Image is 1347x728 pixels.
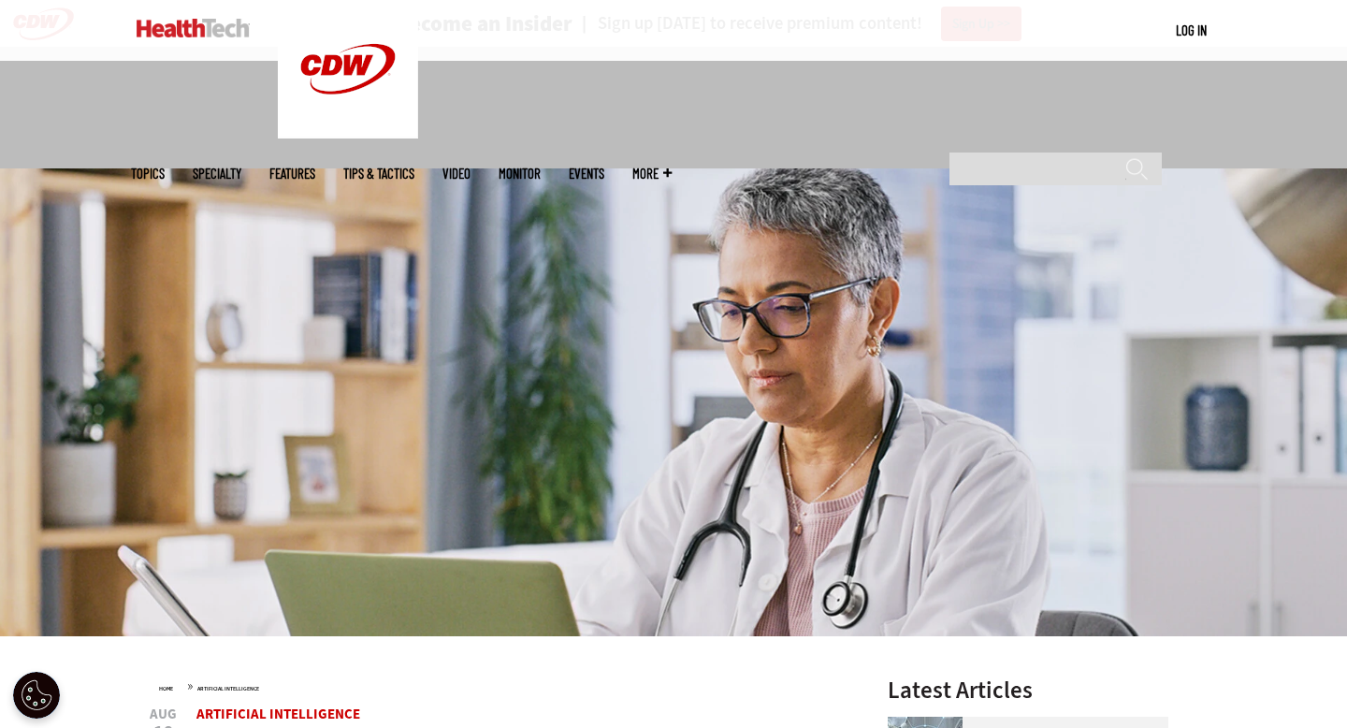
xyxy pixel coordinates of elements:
[193,167,241,181] span: Specialty
[159,678,838,693] div: »
[159,685,173,692] a: Home
[888,678,1168,702] h3: Latest Articles
[632,167,672,181] span: More
[137,19,250,37] img: Home
[278,124,418,143] a: CDW
[569,167,604,181] a: Events
[196,705,360,723] a: Artificial Intelligence
[197,685,259,692] a: Artificial Intelligence
[1176,21,1207,40] div: User menu
[1176,22,1207,38] a: Log in
[13,672,60,719] div: Cookie Settings
[269,167,315,181] a: Features
[343,167,414,181] a: Tips & Tactics
[150,707,177,721] span: Aug
[499,167,541,181] a: MonITor
[442,167,471,181] a: Video
[13,672,60,719] button: Open Preferences
[131,167,165,181] span: Topics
